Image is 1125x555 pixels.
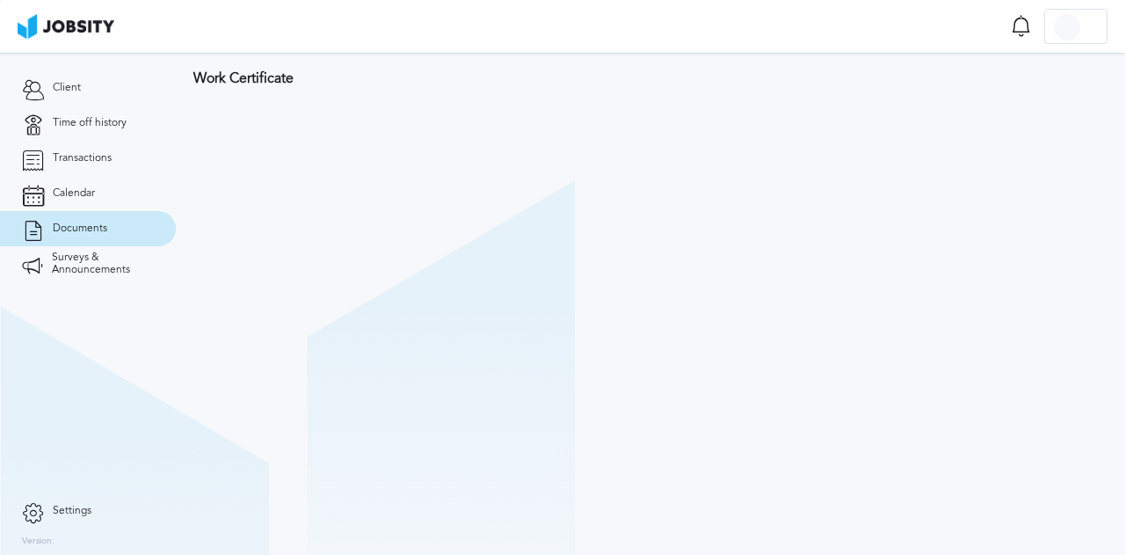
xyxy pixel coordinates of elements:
[22,537,54,547] label: Version:
[53,505,91,517] span: Settings
[53,187,95,200] span: Calendar
[193,70,1107,86] h3: Work Certificate
[53,152,112,164] span: Transactions
[53,223,107,235] span: Documents
[53,82,81,94] span: Client
[18,14,114,39] img: ab4bad089aa723f57921c736e9817d99.png
[52,252,154,276] span: Surveys & Announcements
[53,117,127,129] span: Time off history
